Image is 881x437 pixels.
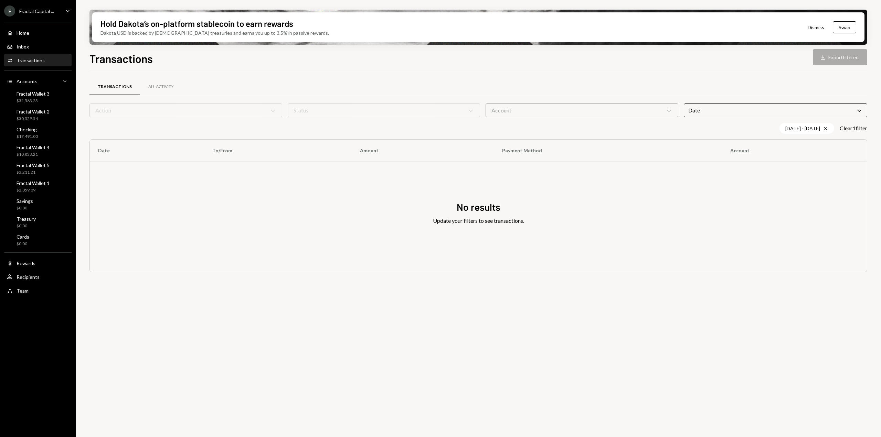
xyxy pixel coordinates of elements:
[100,29,329,36] div: Dakota USD is backed by [DEMOGRAPHIC_DATA] treasuries and earns you up to 3.5% in passive rewards.
[90,140,204,162] th: Date
[17,234,29,240] div: Cards
[4,107,72,123] a: Fractal Wallet 2$30,329.54
[17,144,50,150] div: Fractal Wallet 4
[799,19,833,35] button: Dismiss
[722,140,867,162] th: Account
[98,84,132,90] div: Transactions
[4,89,72,105] a: Fractal Wallet 3$31,563.23
[17,109,50,114] div: Fractal Wallet 2
[17,288,29,294] div: Team
[4,196,72,212] a: Savings$0.00
[4,26,72,39] a: Home
[494,140,722,162] th: Payment Method
[140,78,182,96] a: All Activity
[4,124,72,141] a: Checking$17,491.00
[4,54,72,66] a: Transactions
[840,125,867,132] button: Clear1filter
[17,44,29,50] div: Inbox
[17,127,38,132] div: Checking
[17,170,50,175] div: $3,211.21
[4,178,72,195] a: Fractal Wallet 1$2,059.09
[204,140,352,162] th: To/From
[4,142,72,159] a: Fractal Wallet 4$10,833.21
[17,91,50,97] div: Fractal Wallet 3
[4,284,72,297] a: Team
[4,232,72,248] a: Cards$0.00
[17,198,33,204] div: Savings
[17,205,33,211] div: $0.00
[4,160,72,177] a: Fractal Wallet 5$3,211.21
[17,187,50,193] div: $2,059.09
[17,134,38,140] div: $17,491.00
[4,214,72,230] a: Treasury$0.00
[4,40,72,53] a: Inbox
[4,271,72,283] a: Recipients
[100,18,293,29] div: Hold Dakota’s on-platform stablecoin to earn rewards
[17,274,40,280] div: Recipients
[4,6,15,17] div: F
[457,200,500,214] div: No results
[89,52,153,65] h1: Transactions
[833,21,856,33] button: Swap
[17,180,50,186] div: Fractal Wallet 1
[17,57,45,63] div: Transactions
[89,78,140,96] a: Transactions
[17,223,36,229] div: $0.00
[684,103,868,117] div: Date
[433,217,524,225] div: Update your filters to see transactions.
[17,116,50,122] div: $30,329.54
[17,78,38,84] div: Accounts
[17,241,29,247] div: $0.00
[17,260,35,266] div: Rewards
[486,103,678,117] div: Account
[17,216,36,222] div: Treasury
[148,84,173,90] div: All Activity
[779,123,834,134] div: [DATE] - [DATE]
[352,140,494,162] th: Amount
[17,152,50,157] div: $10,833.21
[17,162,50,168] div: Fractal Wallet 5
[4,257,72,269] a: Rewards
[17,98,50,104] div: $31,563.23
[19,8,54,14] div: Fractal Capital ...
[4,75,72,87] a: Accounts
[17,30,29,36] div: Home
